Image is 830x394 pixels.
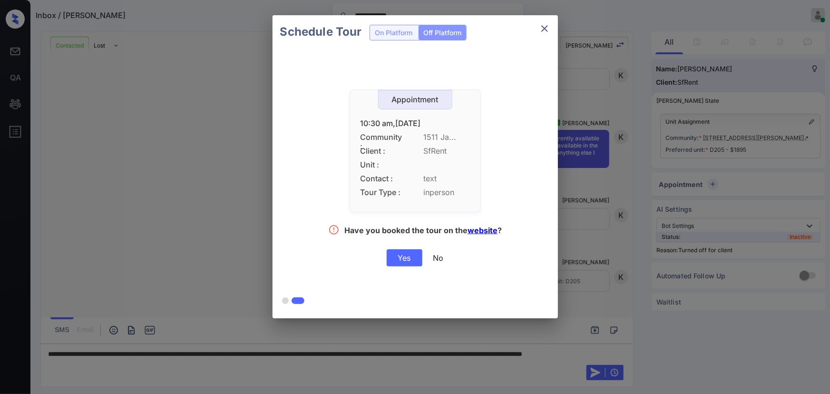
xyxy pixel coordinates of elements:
span: Unit : [361,160,403,169]
span: Client : [361,147,403,156]
div: No [433,253,444,263]
div: Appointment [379,95,452,104]
div: Yes [387,249,422,266]
span: Community : [361,133,403,142]
a: website [468,226,498,235]
div: 10:30 am,[DATE] [361,119,470,128]
div: Have you booked the tour on the ? [344,226,502,237]
span: text [424,174,470,183]
h2: Schedule Tour [273,15,370,49]
span: SfRent [424,147,470,156]
span: Tour Type : [361,188,403,197]
button: close [535,19,554,38]
span: 1511 Ja... [424,133,470,142]
span: inperson [424,188,470,197]
span: Contact : [361,174,403,183]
